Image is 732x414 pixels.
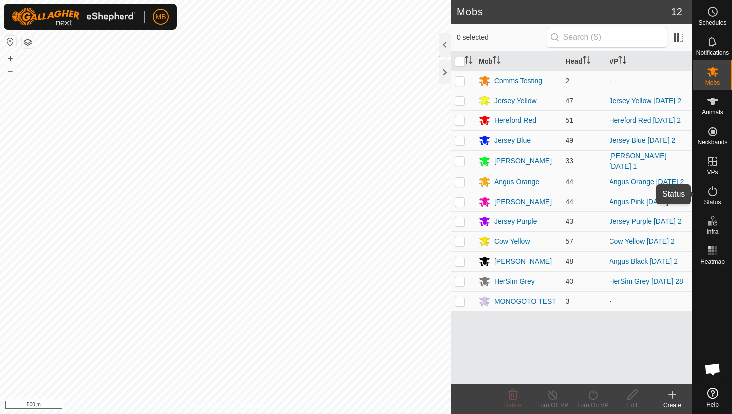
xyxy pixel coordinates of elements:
p-sorticon: Activate to sort [465,57,473,65]
span: 51 [565,116,573,124]
div: Turn On VP [573,401,612,410]
div: Turn Off VP [533,401,573,410]
span: VPs [707,169,718,175]
div: [PERSON_NAME] [494,256,552,267]
img: Gallagher Logo [12,8,136,26]
a: Hereford Red [DATE] 2 [609,116,681,124]
div: Open chat [698,354,728,384]
span: 0 selected [457,32,547,43]
span: Status [704,199,721,205]
span: 49 [565,136,573,144]
div: [PERSON_NAME] [494,197,552,207]
span: 40 [565,277,573,285]
span: 44 [565,178,573,186]
span: 47 [565,97,573,104]
a: Angus Orange [DATE] 2 [609,178,684,186]
div: Angus Orange [494,177,539,187]
a: Angus Pink [DATE] 2 [609,198,674,206]
div: Jersey Purple [494,216,537,227]
span: MB [156,12,166,22]
input: Search (S) [547,27,667,48]
a: Help [693,384,732,412]
span: Animals [702,109,723,115]
a: [PERSON_NAME] [DATE] 1 [609,152,666,170]
button: Reset Map [4,36,16,48]
div: HerSim Grey [494,276,535,287]
a: Angus Black [DATE] 2 [609,257,677,265]
p-sorticon: Activate to sort [493,57,501,65]
a: Cow Yellow [DATE] 2 [609,237,674,245]
span: Heatmap [700,259,725,265]
span: 57 [565,237,573,245]
span: 3 [565,297,569,305]
div: Edit [612,401,652,410]
td: - [605,291,692,311]
span: Mobs [705,80,720,86]
th: VP [605,52,692,71]
a: HerSim Grey [DATE] 28 [609,277,683,285]
button: Map Layers [22,36,34,48]
span: 43 [565,217,573,225]
div: Jersey Yellow [494,96,537,106]
button: + [4,52,16,64]
span: Neckbands [697,139,727,145]
span: Help [706,402,719,408]
div: MONOGOTO TEST [494,296,556,307]
div: Create [652,401,692,410]
p-sorticon: Activate to sort [618,57,626,65]
div: Cow Yellow [494,236,530,247]
a: Contact Us [235,401,264,410]
a: Jersey Purple [DATE] 2 [609,217,681,225]
div: Comms Testing [494,76,542,86]
a: Jersey Yellow [DATE] 2 [609,97,681,104]
a: Jersey Blue [DATE] 2 [609,136,675,144]
span: 44 [565,198,573,206]
span: 33 [565,157,573,165]
div: Jersey Blue [494,135,531,146]
span: Schedules [698,20,726,26]
button: – [4,65,16,77]
h2: Mobs [457,6,671,18]
span: 2 [565,77,569,85]
span: Notifications [696,50,729,56]
th: Head [561,52,605,71]
th: Mob [475,52,562,71]
span: 48 [565,257,573,265]
div: [PERSON_NAME] [494,156,552,166]
span: Delete [504,402,522,409]
div: Hereford Red [494,115,536,126]
td: - [605,71,692,91]
p-sorticon: Activate to sort [583,57,591,65]
a: Privacy Policy [186,401,223,410]
span: Infra [706,229,718,235]
span: 12 [671,4,682,19]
